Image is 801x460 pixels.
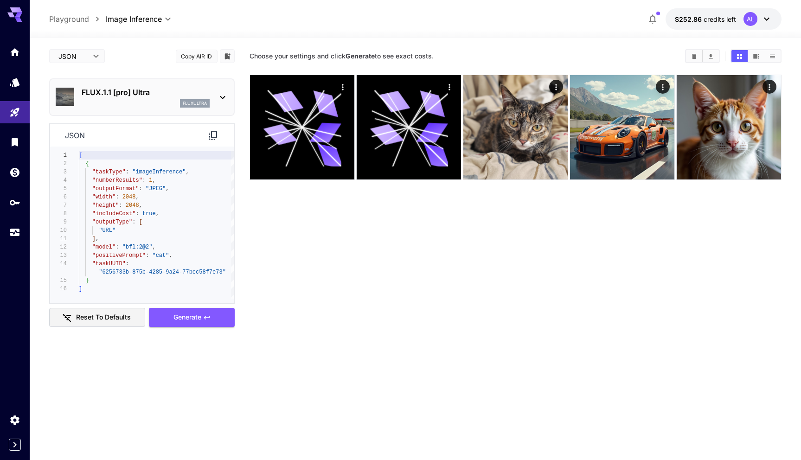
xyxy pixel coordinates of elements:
[146,252,149,259] span: :
[764,50,781,62] button: Show images in list view
[9,227,20,238] div: Usage
[92,236,95,242] span: ]
[92,202,119,209] span: "height"
[675,14,736,24] div: $252.86335
[135,194,139,200] span: ,
[92,169,125,175] span: "taskType"
[9,439,21,451] button: Expand sidebar
[176,50,218,63] button: Copy AIR ID
[748,50,764,62] button: Show images in video view
[570,75,674,179] img: 2Q==
[50,185,67,193] div: 5
[152,177,155,184] span: ,
[9,197,20,208] div: API Keys
[155,211,159,217] span: ,
[50,226,67,235] div: 10
[125,169,128,175] span: :
[152,252,169,259] span: "cat"
[50,260,67,268] div: 14
[50,285,67,293] div: 16
[92,185,139,192] span: "outputFormat"
[186,169,189,175] span: ,
[49,13,89,25] a: Playground
[50,210,67,218] div: 8
[119,202,122,209] span: :
[96,236,99,242] span: ,
[656,80,670,94] div: Actions
[92,194,115,200] span: "width"
[685,49,720,63] div: Clear ImagesDownload All
[79,152,82,159] span: [
[82,87,210,98] p: FLUX.1.1 [pro] Ultra
[50,251,67,260] div: 13
[142,211,155,217] span: true
[115,244,119,250] span: :
[731,49,782,63] div: Show images in grid viewShow images in video viewShow images in list view
[50,151,67,160] div: 1
[50,193,67,201] div: 6
[169,252,172,259] span: ,
[132,169,186,175] span: "imageInference"
[92,211,135,217] span: "includeCost"
[183,100,207,107] p: fluxultra
[223,51,231,62] button: Add to library
[146,185,166,192] span: "JPEG"
[115,194,119,200] span: :
[704,15,736,23] span: credits left
[743,12,757,26] div: AL
[50,218,67,226] div: 9
[92,219,132,225] span: "outputType"
[173,312,201,323] span: Generate
[135,211,139,217] span: :
[166,185,169,192] span: ,
[49,13,106,25] nav: breadcrumb
[250,52,434,60] span: Choose your settings and click to see exact costs.
[56,83,228,111] div: FLUX.1.1 [pro] Ultrafluxultra
[50,276,67,285] div: 15
[122,194,135,200] span: 2048
[50,235,67,243] div: 11
[132,219,135,225] span: :
[336,80,350,94] div: Actions
[99,269,226,275] span: "6256733b-875b-4285-9a24-77bec58f7e73"
[85,160,89,167] span: {
[50,201,67,210] div: 7
[50,168,67,176] div: 3
[85,277,89,284] span: }
[149,177,152,184] span: 1
[9,46,20,58] div: Home
[142,177,145,184] span: :
[686,50,702,62] button: Clear Images
[92,177,142,184] span: "numberResults"
[50,176,67,185] div: 4
[139,185,142,192] span: :
[442,80,456,94] div: Actions
[65,130,85,141] p: json
[666,8,782,30] button: $252.86335AL
[50,160,67,168] div: 2
[152,244,155,250] span: ,
[463,75,568,179] img: Z
[79,286,82,292] span: ]
[139,202,142,209] span: ,
[99,227,115,234] span: "URL"
[9,166,20,178] div: Wallet
[9,414,20,426] div: Settings
[125,261,128,267] span: :
[703,50,719,62] button: Download All
[9,77,20,88] div: Models
[549,80,563,94] div: Actions
[50,243,67,251] div: 12
[92,252,145,259] span: "positivePrompt"
[675,15,704,23] span: $252.86
[122,244,152,250] span: "bfl:2@2"
[58,51,87,61] span: JSON
[92,261,125,267] span: "taskUUID"
[49,308,146,327] button: Reset to defaults
[346,52,375,60] b: Generate
[125,202,139,209] span: 2048
[9,107,20,118] div: Playground
[92,244,115,250] span: "model"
